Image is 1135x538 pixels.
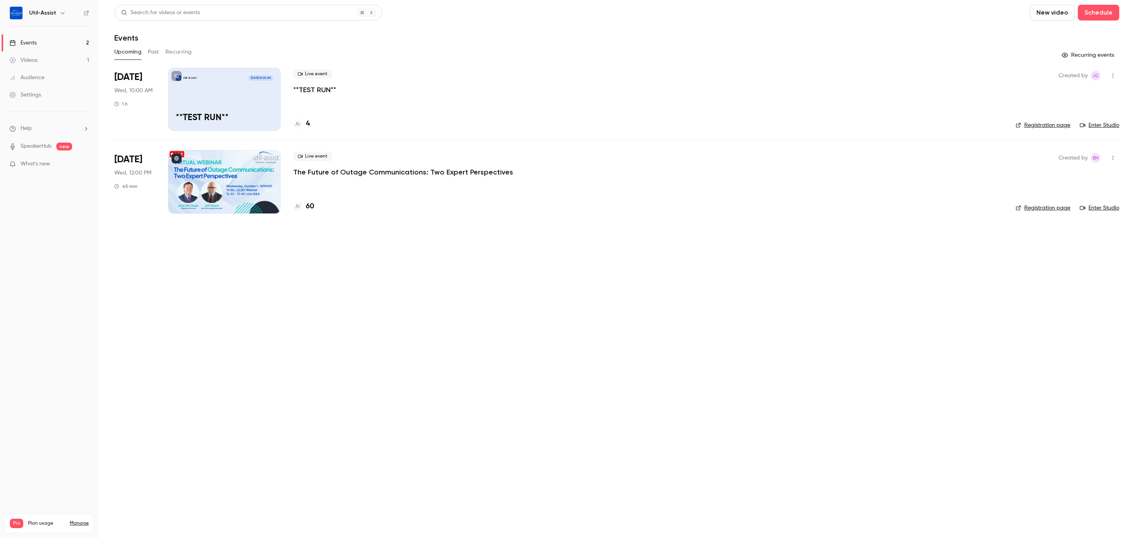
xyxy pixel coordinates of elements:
span: Created by [1059,153,1088,163]
span: Live event [293,69,332,79]
div: 1 h [114,101,128,107]
li: help-dropdown-opener [9,124,89,133]
h6: Util-Assist [29,9,56,17]
span: What's new [20,160,50,168]
span: EH [1093,153,1098,163]
a: 4 [293,119,310,129]
a: Registration page [1016,204,1070,212]
button: Recurring events [1058,49,1119,61]
h1: Events [114,33,138,43]
span: [DATE] 10:00 AM [248,75,273,81]
button: Recurring [166,46,192,58]
div: Oct 1 Wed, 12:00 PM (America/Toronto) [114,150,156,213]
h4: 4 [306,119,310,129]
span: Plan usage [28,520,65,527]
div: Events [9,39,37,47]
div: Oct 1 Wed, 10:00 AM (America/New York) [114,68,156,131]
span: [DATE] [114,71,142,83]
a: SpeakerHub [20,142,52,150]
a: Manage [70,520,89,527]
a: Enter Studio [1080,121,1119,129]
div: Audience [9,74,45,82]
div: Settings [9,91,41,99]
a: **TEST RUN**Util-Assist[DATE] 10:00 AM**TEST RUN** [168,68,281,131]
div: Search for videos or events [121,9,200,17]
button: Schedule [1078,5,1119,20]
iframe: Noticeable Trigger [80,161,89,168]
span: Wed, 10:00 AM [114,87,153,95]
span: Emily Henderson [1091,153,1100,163]
span: Josh C [1091,71,1100,80]
span: Live event [293,152,332,161]
a: 60 [293,201,314,212]
button: Upcoming [114,46,141,58]
span: JC [1092,71,1099,80]
a: Enter Studio [1080,204,1119,212]
span: [DATE] [114,153,142,166]
span: Pro [10,519,23,528]
span: Help [20,124,32,133]
a: Registration page [1016,121,1070,129]
span: new [56,143,72,150]
button: New video [1030,5,1075,20]
div: Videos [9,56,37,64]
span: Wed, 12:00 PM [114,169,151,177]
button: Past [148,46,159,58]
h4: 60 [306,201,314,212]
div: 45 min [114,183,138,189]
img: Util-Assist [10,7,22,19]
p: Util-Assist [183,76,197,80]
span: Created by [1059,71,1088,80]
a: The Future of Outage Communications: Two Expert Perspectives [293,167,513,177]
